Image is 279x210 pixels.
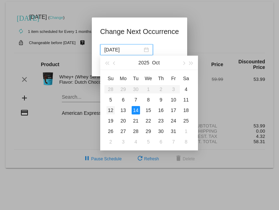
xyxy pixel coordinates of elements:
div: 14 [132,106,140,114]
td: 10/21/2025 [130,115,142,126]
td: 11/7/2025 [167,136,180,147]
th: Tue [130,73,142,84]
div: 24 [169,117,178,125]
td: 10/4/2025 [180,84,192,94]
div: 13 [119,106,127,114]
div: 1 [182,127,190,135]
div: 28 [132,127,140,135]
div: 10 [169,96,178,104]
td: 11/8/2025 [180,136,192,147]
td: 10/23/2025 [155,115,167,126]
div: 19 [107,117,115,125]
td: 10/11/2025 [180,94,192,105]
div: 7 [132,96,140,104]
div: 9 [157,96,165,104]
div: 8 [144,96,153,104]
div: 5 [107,96,115,104]
td: 10/29/2025 [142,126,155,136]
td: 11/2/2025 [104,136,117,147]
div: 27 [119,127,127,135]
div: 4 [132,138,140,146]
td: 10/30/2025 [155,126,167,136]
td: 10/9/2025 [155,94,167,105]
td: 10/28/2025 [130,126,142,136]
td: 10/26/2025 [104,126,117,136]
td: 11/4/2025 [130,136,142,147]
td: 11/5/2025 [142,136,155,147]
th: Sat [180,73,192,84]
td: 11/3/2025 [117,136,130,147]
h1: Change Next Occurrence [100,26,179,37]
div: 23 [157,117,165,125]
th: Wed [142,73,155,84]
div: 21 [132,117,140,125]
th: Mon [117,73,130,84]
div: 20 [119,117,127,125]
div: 17 [169,106,178,114]
td: 10/7/2025 [130,94,142,105]
td: 10/13/2025 [117,105,130,115]
div: 22 [144,117,153,125]
button: 2025 [138,56,149,70]
td: 10/8/2025 [142,94,155,105]
div: 26 [107,127,115,135]
td: 10/20/2025 [117,115,130,126]
td: 10/12/2025 [104,105,117,115]
div: 16 [157,106,165,114]
td: 10/6/2025 [117,94,130,105]
button: Next year (Control + right) [187,56,195,70]
button: Next month (PageDown) [179,56,187,70]
td: 10/25/2025 [180,115,192,126]
td: 10/27/2025 [117,126,130,136]
div: 7 [169,138,178,146]
div: 8 [182,138,190,146]
div: 4 [182,85,190,93]
button: Previous month (PageUp) [111,56,118,70]
div: 5 [144,138,153,146]
td: 10/14/2025 [130,105,142,115]
div: 2 [107,138,115,146]
td: 10/31/2025 [167,126,180,136]
div: 15 [144,106,153,114]
td: 10/10/2025 [167,94,180,105]
div: 31 [169,127,178,135]
div: 11 [182,96,190,104]
td: 11/6/2025 [155,136,167,147]
th: Thu [155,73,167,84]
div: 25 [182,117,190,125]
button: Oct [152,56,160,70]
td: 10/19/2025 [104,115,117,126]
th: Fri [167,73,180,84]
div: 29 [144,127,153,135]
td: 10/15/2025 [142,105,155,115]
th: Sun [104,73,117,84]
td: 10/24/2025 [167,115,180,126]
div: 30 [157,127,165,135]
td: 10/22/2025 [142,115,155,126]
div: 12 [107,106,115,114]
div: 3 [119,138,127,146]
input: Select date [104,46,142,54]
td: 10/17/2025 [167,105,180,115]
button: Last year (Control + left) [103,56,111,70]
td: 10/16/2025 [155,105,167,115]
td: 10/5/2025 [104,94,117,105]
div: 6 [119,96,127,104]
td: 11/1/2025 [180,126,192,136]
div: 6 [157,138,165,146]
td: 10/18/2025 [180,105,192,115]
div: 18 [182,106,190,114]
